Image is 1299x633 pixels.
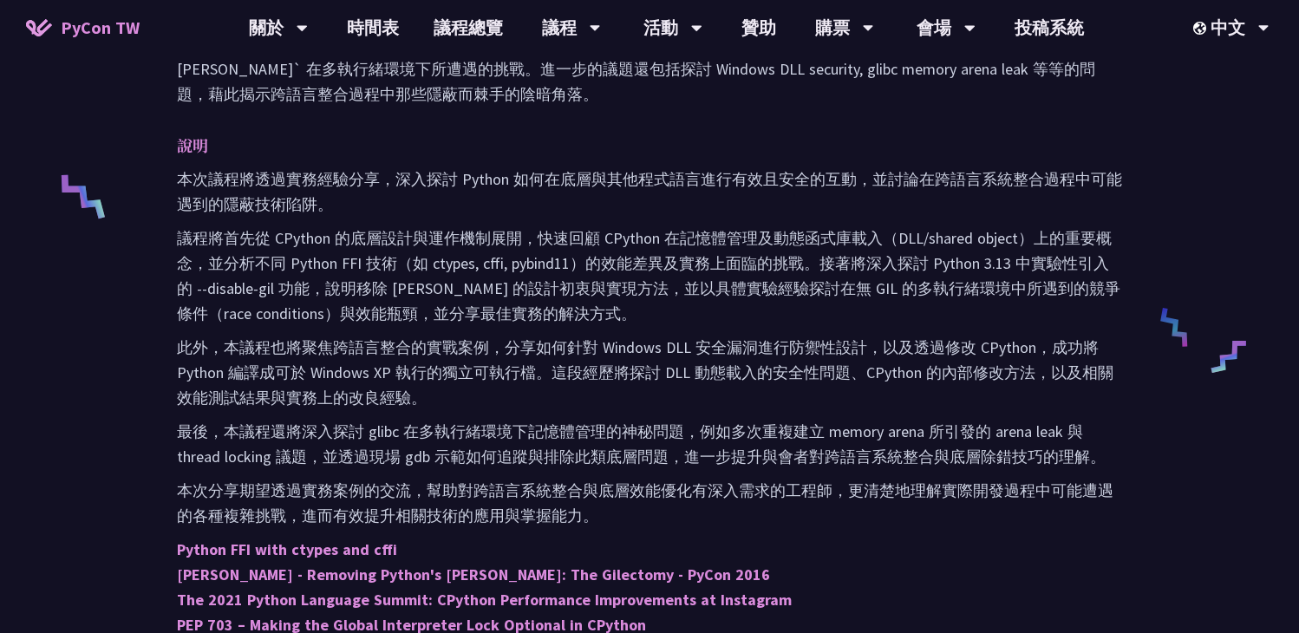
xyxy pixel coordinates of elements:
[177,539,397,559] a: Python FFI with ctypes and cffi
[177,590,792,610] a: The 2021 Python Language Summit: CPython Performance Improvements at Instagram
[177,133,1087,158] p: 說明
[61,15,140,41] span: PyCon TW
[1193,22,1211,35] img: Locale Icon
[26,19,52,36] img: Home icon of PyCon TW 2025
[177,564,770,584] a: [PERSON_NAME] - Removing Python's [PERSON_NAME]: The Gilectomy - PyCon 2016
[177,166,1122,217] p: 本次議程將透過實務經驗分享，深入探討 Python 如何在底層與其他程式語言進行有效且安全的互動，並討論在跨語言系統整合過程中可能遇到的隱蔽技術陷阱。
[177,419,1122,469] p: 最後，本議程還將深入探討 glibc 在多執行緒環境下記憶體管理的神秘問題，例如多次重複建立 memory arena 所引發的 arena leak 與 thread locking 議題，並...
[177,335,1122,410] p: 此外，本議程也將聚焦跨語言整合的實戰案例，分享如何針對 Windows DLL 安全漏洞進行防禦性設計，以及透過修改 CPython，成功將 Python 編譯成可於 Windows XP 執行...
[9,6,157,49] a: PyCon TW
[177,478,1122,528] p: 本次分享期望透過實務案例的交流，幫助對跨語言系統整合與底層效能優化有深入需求的工程師，更清楚地理解實際開發過程中可能遭遇的各種複雜挑戰，進而有效提升相關技術的應用與掌握能力。
[177,225,1122,326] p: 議程將首先從 CPython 的底層設計與運作機制展開，快速回顧 CPython 在記憶體管理及動態函式庫載入（DLL/shared object）上的重要概念，並分析不同 Python FFI...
